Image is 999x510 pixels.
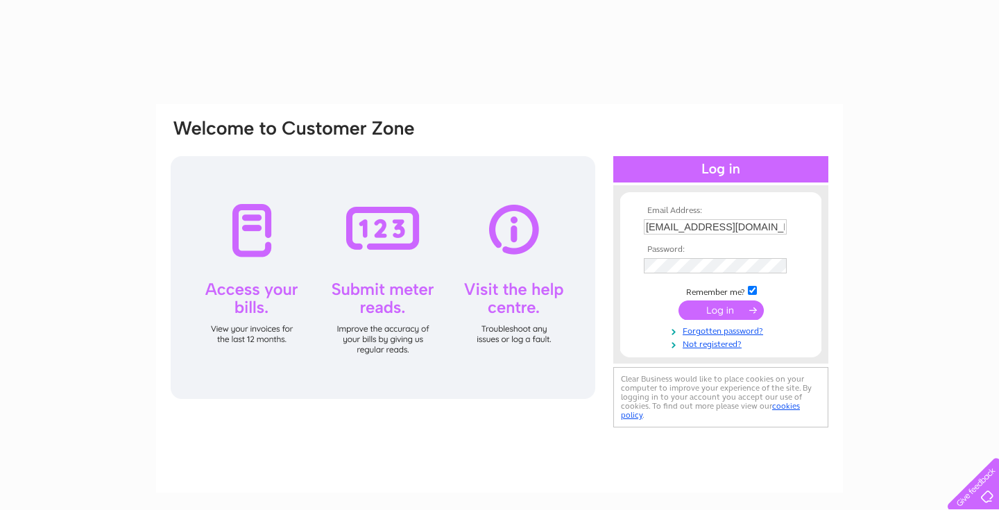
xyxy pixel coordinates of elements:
[621,401,800,420] a: cookies policy
[640,206,801,216] th: Email Address:
[640,284,801,298] td: Remember me?
[678,300,764,320] input: Submit
[644,337,801,350] a: Not registered?
[613,367,828,427] div: Clear Business would like to place cookies on your computer to improve your experience of the sit...
[644,323,801,337] a: Forgotten password?
[640,245,801,255] th: Password:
